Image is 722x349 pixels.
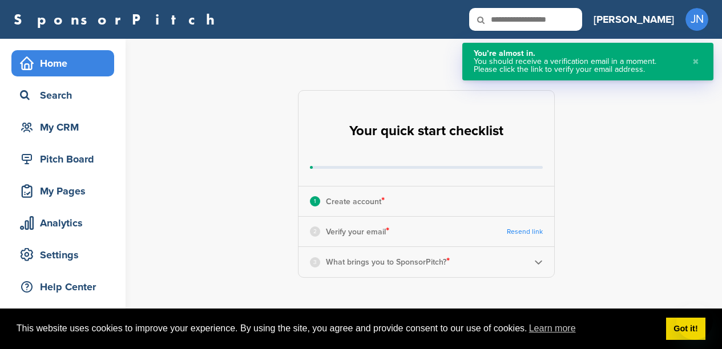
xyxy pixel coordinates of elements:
[310,226,320,237] div: 2
[474,50,681,58] div: You’re almost in.
[507,228,543,236] a: Resend link
[594,11,674,27] h3: [PERSON_NAME]
[685,8,708,31] span: JN
[527,320,578,337] a: learn more about cookies
[676,303,713,340] iframe: Button to launch messaging window
[310,257,320,267] div: 3
[534,258,543,266] img: Checklist arrow 2
[17,53,114,74] div: Home
[14,12,222,27] a: SponsorPitch
[17,149,114,169] div: Pitch Board
[11,50,114,76] a: Home
[17,117,114,137] div: My CRM
[11,146,114,172] a: Pitch Board
[326,194,385,209] p: Create account
[11,114,114,140] a: My CRM
[310,196,320,206] div: 1
[474,58,681,74] div: You should receive a verification email in a moment. Please click the link to verify your email a...
[17,320,657,337] span: This website uses cookies to improve your experience. By using the site, you agree and provide co...
[17,85,114,105] div: Search
[11,82,114,108] a: Search
[349,119,503,144] h2: Your quick start checklist
[11,178,114,204] a: My Pages
[326,224,389,239] p: Verify your email
[17,213,114,233] div: Analytics
[17,245,114,265] div: Settings
[326,254,450,269] p: What brings you to SponsorPitch?
[17,181,114,201] div: My Pages
[594,7,674,32] a: [PERSON_NAME]
[666,318,705,340] a: dismiss cookie message
[17,277,114,297] div: Help Center
[11,274,114,300] a: Help Center
[689,50,702,74] button: Close
[11,210,114,236] a: Analytics
[11,242,114,268] a: Settings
